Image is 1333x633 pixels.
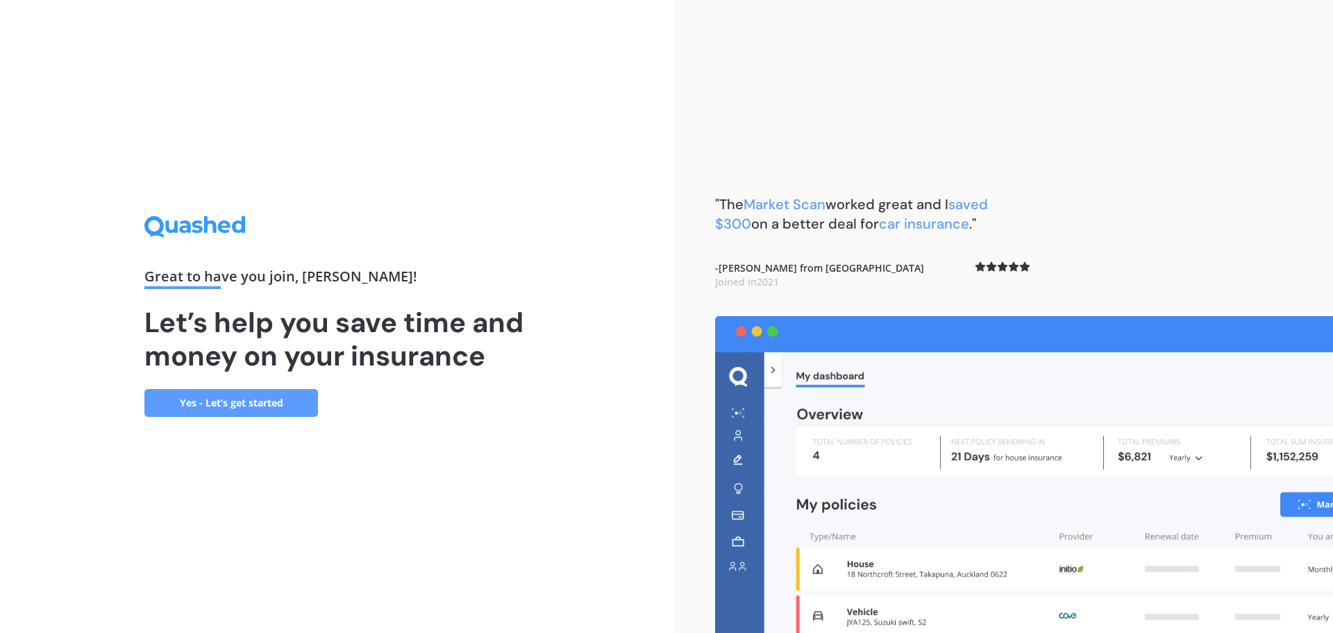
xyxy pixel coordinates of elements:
[715,261,924,288] b: - [PERSON_NAME] from [GEOGRAPHIC_DATA]
[744,195,825,213] span: Market Scan
[715,195,988,233] span: saved $300
[715,316,1333,633] img: dashboard.webp
[144,270,529,289] div: Great to have you join , [PERSON_NAME] !
[144,306,529,372] h1: Let’s help you save time and money on your insurance
[879,215,969,233] span: car insurance
[715,275,779,288] span: Joined in 2021
[715,195,988,233] b: "The worked great and I on a better deal for ."
[144,389,318,417] a: Yes - Let’s get started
